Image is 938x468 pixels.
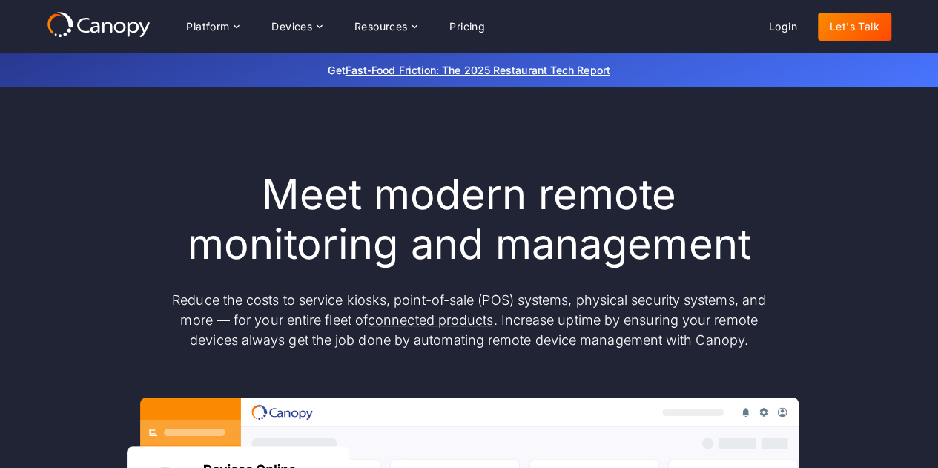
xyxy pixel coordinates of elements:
[174,12,251,42] div: Platform
[158,290,781,350] p: Reduce the costs to service kiosks, point-of-sale (POS) systems, physical security systems, and m...
[343,12,429,42] div: Resources
[368,312,493,328] a: connected products
[106,62,833,78] p: Get
[437,13,497,41] a: Pricing
[818,13,891,41] a: Let's Talk
[757,13,809,41] a: Login
[186,22,229,32] div: Platform
[354,22,408,32] div: Resources
[260,12,334,42] div: Devices
[158,170,781,269] h1: Meet modern remote monitoring and management
[271,22,312,32] div: Devices
[346,64,610,76] a: Fast-Food Friction: The 2025 Restaurant Tech Report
